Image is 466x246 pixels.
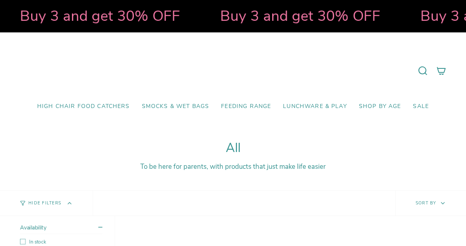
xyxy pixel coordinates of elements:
[20,224,102,234] summary: Availability
[20,224,46,232] span: Availability
[416,200,436,206] span: Sort by
[28,201,61,206] span: Hide Filters
[31,97,136,116] a: High Chair Food Catchers
[20,141,446,156] h1: All
[413,103,429,110] span: SALE
[136,97,215,116] a: Smocks & Wet Bags
[18,6,179,26] strong: Buy 3 and get 30% OFF
[221,103,271,110] span: Feeding Range
[277,97,352,116] a: Lunchware & Play
[283,103,347,110] span: Lunchware & Play
[164,44,302,97] a: Mumma’s Little Helpers
[353,97,407,116] a: Shop by Age
[142,103,209,110] span: Smocks & Wet Bags
[395,191,466,216] button: Sort by
[407,97,435,116] a: SALE
[20,239,102,245] label: In stock
[140,162,326,171] span: To be here for parents, with products that just make life easier
[215,97,277,116] a: Feeding Range
[219,6,379,26] strong: Buy 3 and get 30% OFF
[37,103,130,110] span: High Chair Food Catchers
[359,103,401,110] span: Shop by Age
